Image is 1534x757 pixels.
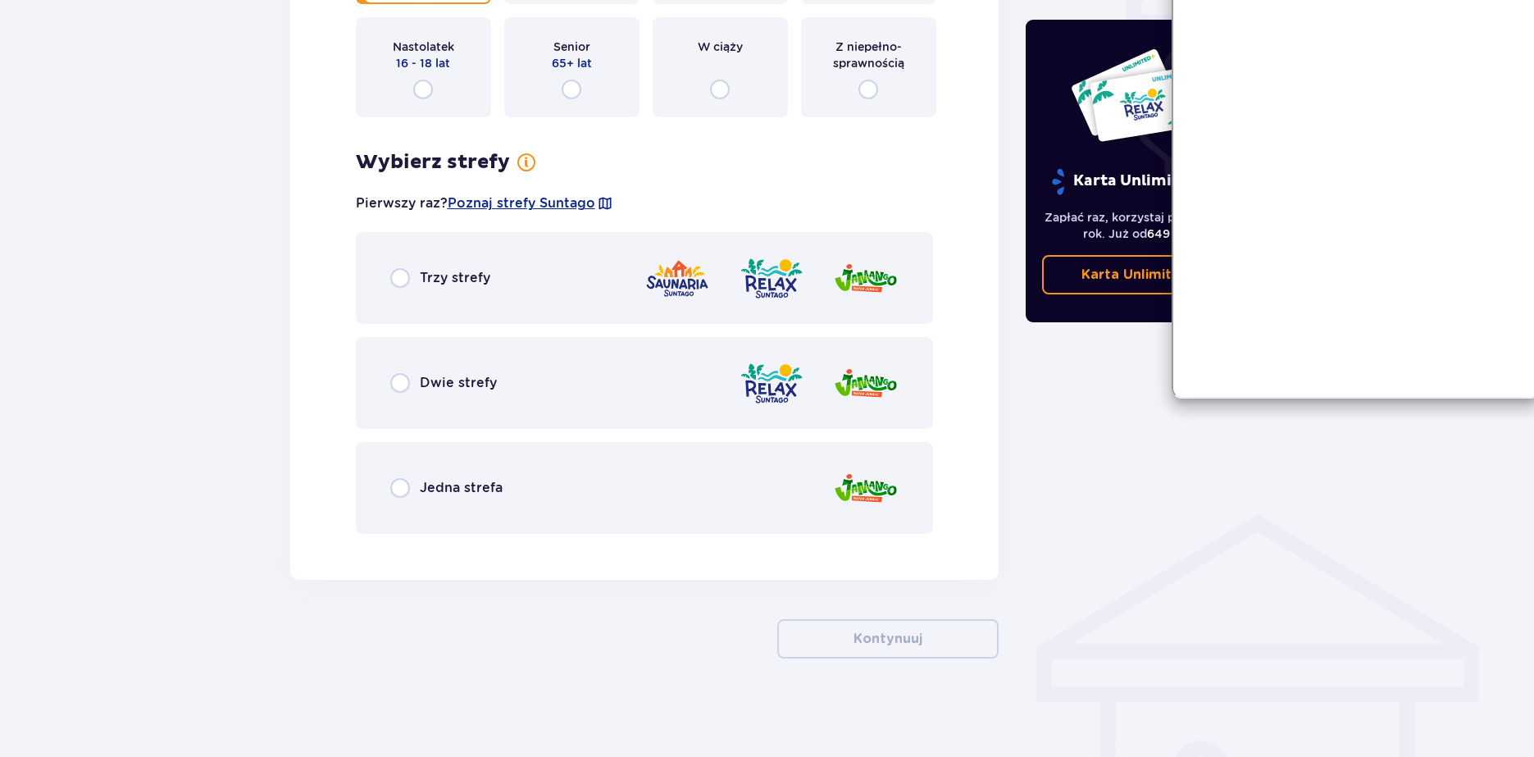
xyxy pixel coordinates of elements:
[739,360,804,407] img: zone logo
[420,269,490,287] p: Trzy strefy
[698,39,743,55] p: W ciąży
[553,39,590,55] p: Senior
[356,194,613,212] p: Pierwszy raz?
[1042,255,1229,294] a: Karta Unlimited
[833,465,899,512] img: zone logo
[1081,266,1189,284] p: Karta Unlimited
[816,39,922,71] p: Z niepełno­sprawnością
[777,619,999,659] button: Kontynuuj
[420,374,497,392] p: Dwie strefy
[448,194,595,212] a: Poznaj strefy Suntago
[833,360,899,407] img: zone logo
[1050,167,1221,196] p: Karta Unlimited
[356,150,510,175] p: Wybierz strefy
[396,55,450,71] p: 16 - 18 lat
[739,255,804,302] img: zone logo
[393,39,454,55] p: Nastolatek
[853,630,922,648] p: Kontynuuj
[1042,209,1229,242] p: Zapłać raz, korzystaj przez cały rok. Już od !
[1147,227,1184,240] span: 649 zł
[420,479,503,497] p: Jedna strefa
[644,255,710,302] img: zone logo
[833,255,899,302] img: zone logo
[552,55,592,71] p: 65+ lat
